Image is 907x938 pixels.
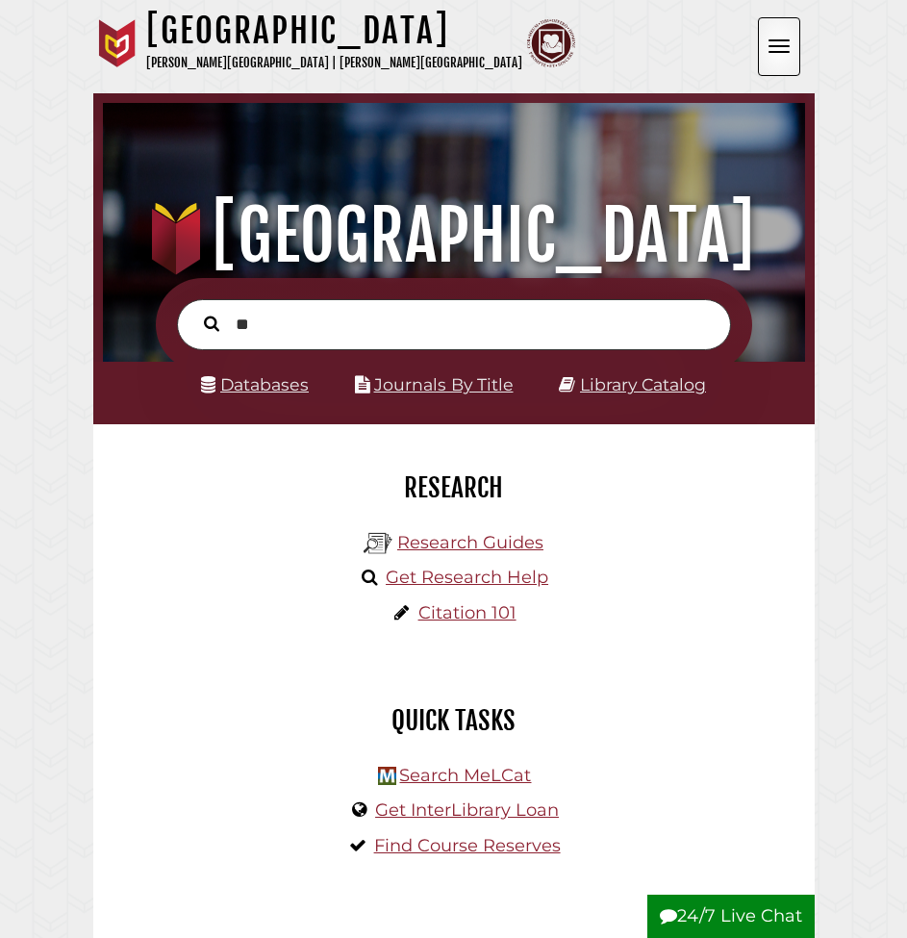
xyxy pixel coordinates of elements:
[146,52,522,74] p: [PERSON_NAME][GEOGRAPHIC_DATA] | [PERSON_NAME][GEOGRAPHIC_DATA]
[204,316,219,333] i: Search
[386,567,548,588] a: Get Research Help
[374,835,561,856] a: Find Course Reserves
[374,374,514,394] a: Journals By Title
[116,193,792,278] h1: [GEOGRAPHIC_DATA]
[108,471,800,504] h2: Research
[378,767,396,785] img: Hekman Library Logo
[93,19,141,67] img: Calvin University
[397,532,543,553] a: Research Guides
[758,17,800,76] button: Open the menu
[399,765,531,786] a: Search MeLCat
[527,19,575,67] img: Calvin Theological Seminary
[201,374,309,394] a: Databases
[194,311,229,335] button: Search
[375,799,559,821] a: Get InterLibrary Loan
[418,602,516,623] a: Citation 101
[364,529,392,558] img: Hekman Library Logo
[146,10,522,52] h1: [GEOGRAPHIC_DATA]
[108,704,800,737] h2: Quick Tasks
[580,374,706,394] a: Library Catalog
